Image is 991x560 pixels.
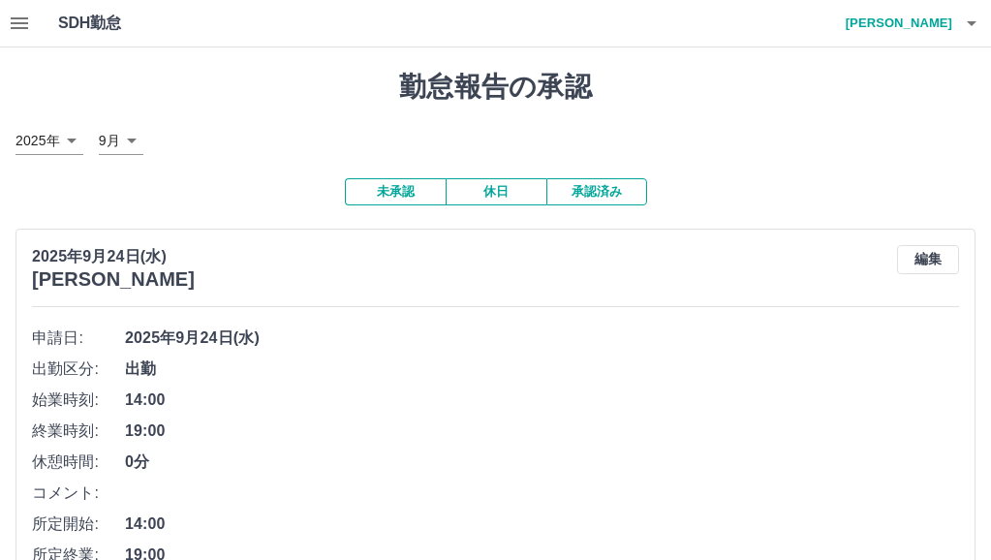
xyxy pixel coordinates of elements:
h3: [PERSON_NAME] [32,268,195,291]
span: 出勤区分: [32,358,125,381]
button: 編集 [897,245,959,274]
span: 出勤 [125,358,959,381]
span: 休憩時間: [32,451,125,474]
div: 9月 [99,127,143,155]
span: 終業時刻: [32,420,125,443]
p: 2025年9月24日(水) [32,245,195,268]
span: 始業時刻: [32,389,125,412]
span: コメント: [32,482,125,505]
span: 所定開始: [32,513,125,536]
span: 19:00 [125,420,959,443]
span: 14:00 [125,513,959,536]
button: 未承認 [345,178,446,205]
span: 申請日: [32,327,125,350]
h1: 勤怠報告の承認 [15,71,976,104]
button: 承認済み [546,178,647,205]
div: 2025年 [15,127,83,155]
span: 2025年9月24日(水) [125,327,959,350]
button: 休日 [446,178,546,205]
span: 0分 [125,451,959,474]
span: 14:00 [125,389,959,412]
